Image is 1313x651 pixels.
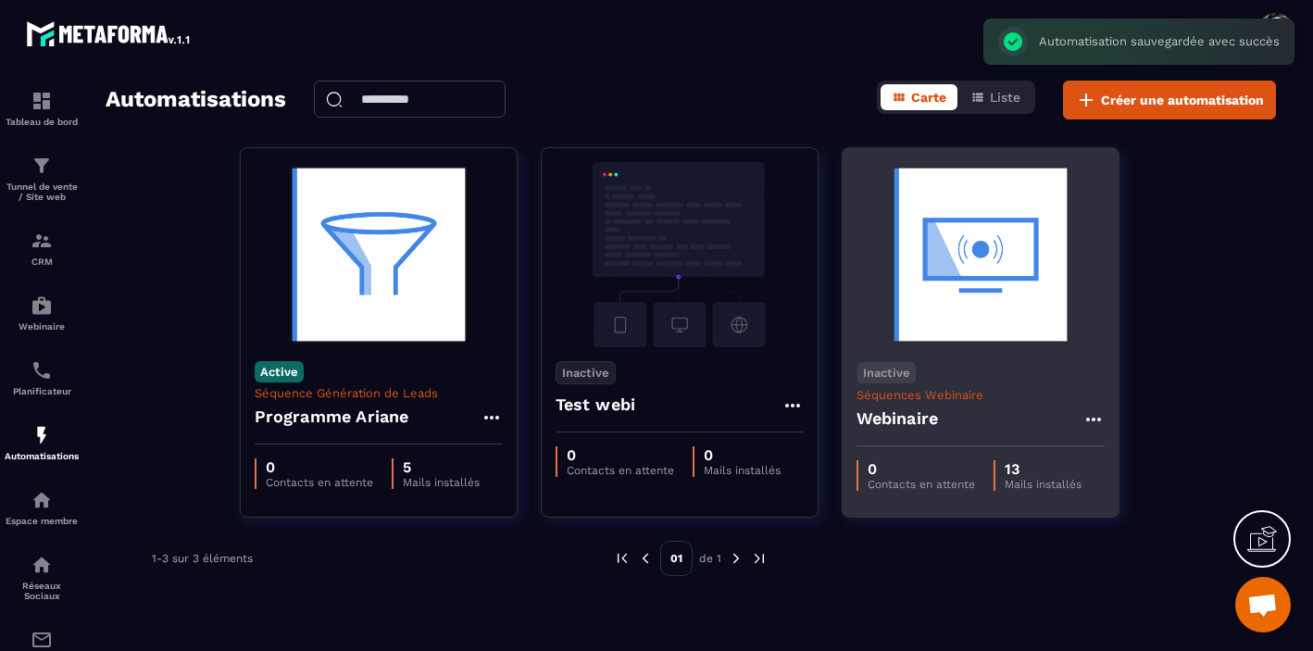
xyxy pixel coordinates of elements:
img: automations [31,294,53,317]
a: automationsautomationsEspace membre [5,475,79,540]
span: Créer une automatisation [1101,91,1264,109]
img: formation [31,90,53,112]
img: prev [637,550,654,567]
a: automationsautomationsWebinaire [5,281,79,345]
p: Contacts en attente [567,464,674,477]
button: Carte [881,84,957,110]
p: Tableau de bord [5,117,79,127]
img: social-network [31,554,53,576]
button: Créer une automatisation [1063,81,1276,119]
h4: Test webi [556,392,636,418]
img: next [751,550,768,567]
p: 13 [1005,460,1082,478]
p: Inactive [857,361,917,384]
p: 0 [567,446,674,464]
p: Automatisations [5,451,79,461]
p: 5 [403,458,480,476]
a: formationformationTunnel de vente / Site web [5,141,79,216]
a: formationformationCRM [5,216,79,281]
img: automation-background [255,162,503,347]
img: automation-background [857,162,1105,347]
p: Mails installés [403,476,480,489]
a: social-networksocial-networkRéseaux Sociaux [5,540,79,615]
img: prev [614,550,631,567]
p: Contacts en attente [868,478,975,491]
a: schedulerschedulerPlanificateur [5,345,79,410]
a: Ouvrir le chat [1235,577,1291,632]
p: 0 [266,458,373,476]
span: Liste [990,90,1020,105]
img: email [31,629,53,651]
img: automation-background [556,162,804,347]
p: Contacts en attente [266,476,373,489]
p: Mails installés [1005,478,1082,491]
p: 1-3 sur 3 éléments [152,552,253,565]
h4: Webinaire [857,406,939,432]
p: Réseaux Sociaux [5,581,79,601]
p: Inactive [556,361,616,384]
img: scheduler [31,359,53,382]
img: formation [31,230,53,252]
p: 0 [704,446,781,464]
p: Séquence Génération de Leads [255,386,503,400]
h2: Automatisations [106,81,286,119]
p: Mails installés [704,464,781,477]
p: de 1 [699,551,721,566]
a: formationformationTableau de bord [5,76,79,141]
p: 0 [868,460,975,478]
img: logo [26,17,193,50]
img: next [728,550,744,567]
p: CRM [5,257,79,267]
p: Webinaire [5,321,79,332]
p: 01 [660,541,693,576]
span: Carte [911,90,946,105]
p: Séquences Webinaire [857,388,1105,402]
h4: Programme Ariane [255,404,409,430]
a: automationsautomationsAutomatisations [5,410,79,475]
img: automations [31,489,53,511]
p: Active [255,361,304,382]
img: automations [31,424,53,446]
button: Liste [959,84,1032,110]
p: Tunnel de vente / Site web [5,182,79,202]
p: Planificateur [5,386,79,396]
p: Espace membre [5,516,79,526]
img: formation [31,155,53,177]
